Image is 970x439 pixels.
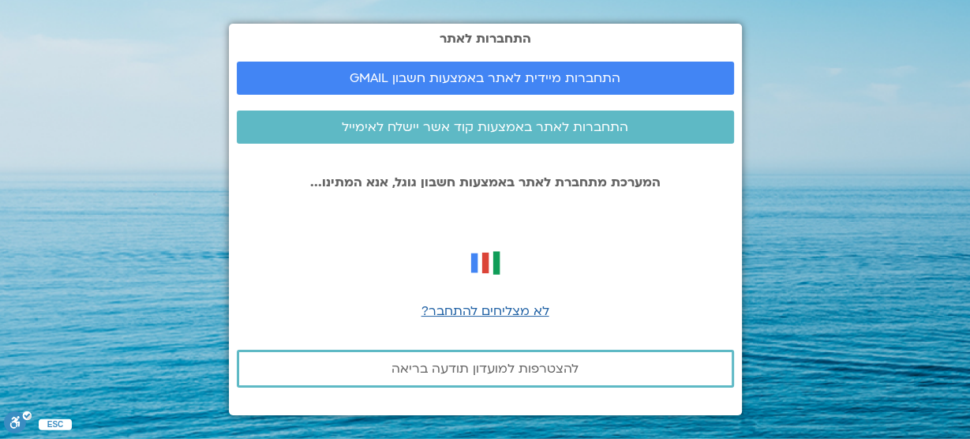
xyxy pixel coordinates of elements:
[421,302,549,320] a: לא מצליחים להתחבר?
[350,71,620,85] span: התחברות מיידית לאתר באמצעות חשבון GMAIL
[237,111,734,144] a: התחברות לאתר באמצעות קוד אשר יישלח לאימייל
[391,362,579,376] span: להצטרפות למועדון תודעה בריאה
[237,350,734,388] a: להצטרפות למועדון תודעה בריאה
[237,32,734,46] h2: התחברות לאתר
[342,120,628,134] span: התחברות לאתר באמצעות קוד אשר יישלח לאימייל
[237,62,734,95] a: התחברות מיידית לאתר באמצעות חשבון GMAIL
[237,175,734,189] p: המערכת מתחברת לאתר באמצעות חשבון גוגל, אנא המתינו...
